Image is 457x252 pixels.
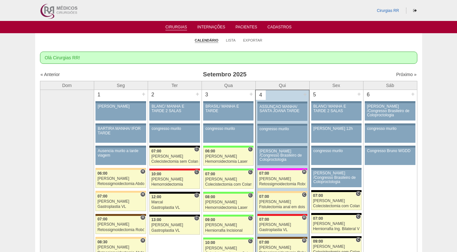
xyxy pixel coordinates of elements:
[205,149,215,153] span: 06:00
[259,228,306,232] div: Gastroplastia VL
[257,146,307,148] div: Key: Aviso
[313,239,323,244] span: 09:00
[195,38,218,43] a: Calendário
[259,246,306,250] div: [PERSON_NAME]
[363,81,417,90] th: Sáb
[95,193,146,211] a: H 07:00 [PERSON_NAME] Gastroplastia VL
[149,101,200,103] div: Key: Aviso
[149,169,200,170] div: Key: Assunção
[257,191,307,193] div: Key: Bartira
[205,127,251,131] div: congresso murilo
[311,192,362,210] a: C 07:00 [PERSON_NAME] Colecistectomia com Colangiografia VL
[98,104,144,109] div: [PERSON_NAME]
[203,237,253,239] div: Key: Brasil
[313,149,359,153] div: congresso murilo
[248,90,254,98] div: +
[151,195,161,199] span: 12:00
[140,169,145,174] span: Hospital
[203,148,253,166] a: C 06:00 [PERSON_NAME] Hemorroidectomia Laser
[195,90,200,98] div: +
[311,101,362,103] div: Key: Aviso
[377,8,399,13] a: Cirurgias RR
[257,102,307,103] div: Key: Aviso
[365,123,415,125] div: Key: Aviso
[248,147,253,152] span: Consultório
[165,25,187,30] a: Cirurgias
[95,125,146,143] a: BARTIRA MANHÃ/ IFOR TARDE
[95,148,146,165] a: Ausencia murilo a tarde viagem
[203,169,253,170] div: Key: Brasil
[259,205,306,209] div: Fistulectomia anal em dois tempos
[95,216,146,234] a: H 07:00 [PERSON_NAME] Retossigmoidectomia Robótica
[313,171,359,184] div: [PERSON_NAME] /Congresso Brasileiro de Coloproctologia
[194,216,199,221] span: Consultório
[95,237,146,239] div: Key: Bartira
[243,38,263,43] a: Exportar
[367,104,413,117] div: [PERSON_NAME] /Congresso Brasileiro de Coloproctologia
[149,125,200,143] a: congresso murilo
[259,171,269,176] span: 07:00
[259,182,306,186] div: Retossigmoidectomia Robótica
[194,170,199,175] span: Consultório
[367,127,413,131] div: congresso murilo
[202,81,255,90] th: Qua
[97,205,144,209] div: Gastroplastia VL
[149,192,200,194] div: Key: Blanc
[257,237,307,239] div: Key: Santa Joana
[309,81,363,90] th: Sex
[95,214,146,216] div: Key: Santa Joana
[311,103,362,121] a: BLANC/ MANHÃ E TARDE 2 SALAS
[152,104,198,113] div: BLANC/ MANHÃ E TARDE 2 SALAS
[203,101,253,103] div: Key: Aviso
[98,127,144,135] div: BARTIRA MANHÃ/ IFOR TARDE
[140,192,145,197] span: Hospital
[140,215,145,220] span: Hospital
[95,168,146,170] div: Key: Bartira
[311,170,362,187] a: [PERSON_NAME] /Congresso Brasileiro de Coloproctologia
[311,146,362,148] div: Key: Aviso
[257,103,307,121] a: ASSUNÇÃO MANHÃ/ SANTA JOANA TARDE
[95,103,146,121] a: [PERSON_NAME]
[313,193,323,198] span: 07:00
[149,170,200,189] a: C 10:00 [PERSON_NAME] Hemorroidectomia
[194,147,199,152] span: Consultório
[260,105,305,113] div: ASSUNÇÃO MANHÃ/ SANTA JOANA TARDE
[205,182,252,187] div: Colecistectomia com Colangiografia VL
[302,192,307,197] span: Consultório
[131,70,319,79] h3: Setembro 2025
[313,245,360,249] div: [PERSON_NAME]
[310,90,320,100] div: 5
[152,127,198,131] div: congresso murilo
[97,222,144,227] div: [PERSON_NAME]
[365,103,415,121] a: [PERSON_NAME] /Congresso Brasileiro de Coloproctologia
[311,236,362,238] div: Key: Blanc
[97,199,144,204] div: [PERSON_NAME]
[151,223,198,227] div: [PERSON_NAME]
[94,81,148,90] th: Seg
[95,123,146,125] div: Key: Aviso
[203,125,253,143] a: congresso murilo
[257,168,307,170] div: Key: Pro Matre
[149,194,200,212] a: C 12:00 Marcal Gastroplastia VL
[151,149,161,153] span: 07:00
[203,192,253,194] div: Key: Brasil
[205,160,252,164] div: Hemorroidectomia Laser
[197,25,225,31] a: Internações
[313,127,359,131] div: [PERSON_NAME] 12h
[356,90,362,98] div: +
[396,72,416,77] a: Próximo »
[205,195,215,199] span: 08:00
[40,81,94,90] th: Dom
[205,177,252,181] div: [PERSON_NAME]
[203,123,253,125] div: Key: Aviso
[205,200,252,204] div: [PERSON_NAME]
[313,204,360,208] div: Colecistectomia com Colangiografia VL
[141,90,146,98] div: +
[302,238,307,243] span: Hospital
[140,238,145,243] span: Hospital
[97,177,144,181] div: [PERSON_NAME]
[311,190,362,192] div: Key: Blanc
[311,213,362,215] div: Key: Blanc
[205,206,252,210] div: Hemorroidectomia Laser
[356,214,361,219] span: Consultório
